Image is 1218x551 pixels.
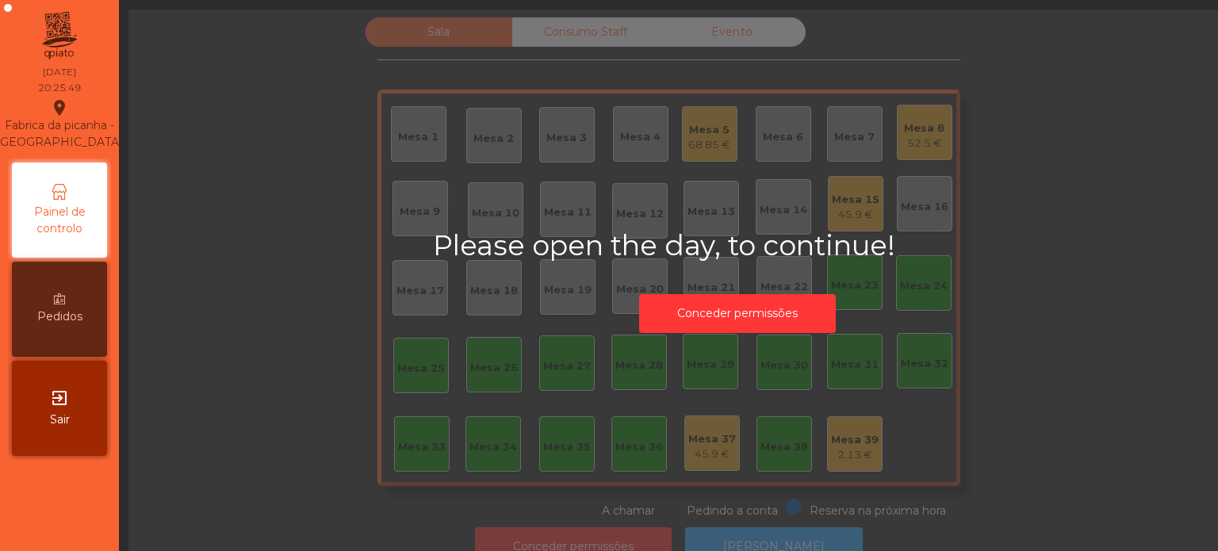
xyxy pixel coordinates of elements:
h2: Please open the day, to continue! [433,229,1042,262]
i: location_on [50,98,69,117]
span: Pedidos [37,308,82,325]
div: [DATE] [43,65,76,79]
span: Painel de controlo [16,204,103,237]
img: qpiato [40,8,79,63]
span: Sair [50,411,70,428]
i: exit_to_app [50,388,69,408]
div: 20:25:49 [38,81,81,95]
button: Conceder permissões [639,294,836,333]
